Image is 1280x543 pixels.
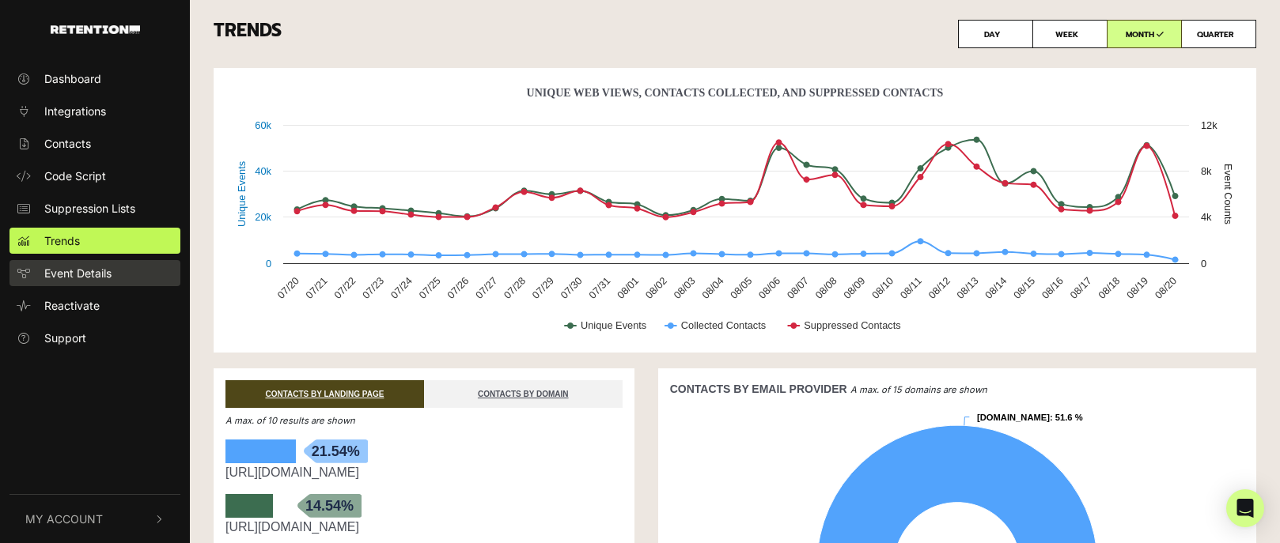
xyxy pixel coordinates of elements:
span: Contacts [44,135,91,152]
text: 07/24 [388,275,415,301]
tspan: [DOMAIN_NAME] [977,413,1050,422]
text: 07/20 [275,275,301,301]
text: 07/30 [558,275,584,301]
text: 08/05 [728,275,754,301]
text: : 51.6 % [977,413,1083,422]
em: A max. of 15 domains are shown [850,384,987,395]
a: [URL][DOMAIN_NAME] [225,520,359,534]
text: Collected Contacts [681,319,766,331]
a: Contacts [9,130,180,156]
text: 08/01 [615,275,641,301]
text: 08/16 [1040,275,1066,301]
text: 0 [1201,258,1206,270]
span: Reactivate [44,297,100,314]
text: 20k [255,211,271,223]
a: Suppression Lists [9,195,180,221]
a: Code Script [9,163,180,189]
a: [URL][DOMAIN_NAME] [225,466,359,479]
label: DAY [958,20,1033,48]
span: Trends [44,232,80,249]
span: Integrations [44,103,106,119]
h3: TRENDS [214,20,1256,48]
text: 07/26 [445,275,471,301]
text: 08/17 [1067,275,1093,301]
text: 08/09 [841,275,867,301]
text: 08/20 [1153,275,1179,301]
text: 07/25 [416,275,442,301]
text: 08/13 [954,275,980,301]
text: 08/08 [812,275,839,301]
text: 08/19 [1124,275,1150,301]
text: 08/02 [643,275,669,301]
svg: Unique Web Views, Contacts Collected, And Suppressed Contacts [225,80,1244,349]
text: 12k [1201,119,1218,131]
text: 08/04 [699,275,725,301]
span: Code Script [44,168,106,184]
text: 07/29 [530,275,556,301]
label: WEEK [1032,20,1108,48]
span: Support [44,330,86,346]
text: 08/12 [926,275,952,301]
text: 4k [1201,211,1212,223]
text: 08/11 [898,275,924,301]
text: Suppressed Contacts [804,319,900,331]
text: 08/15 [1011,275,1037,301]
strong: CONTACTS BY EMAIL PROVIDER [670,383,847,395]
a: Reactivate [9,292,180,319]
em: A max. of 10 results are shown [225,415,355,426]
text: 08/18 [1096,275,1122,301]
a: Dashboard [9,66,180,92]
button: My Account [9,495,180,543]
text: 07/23 [360,275,386,301]
text: 08/14 [983,275,1009,301]
text: 8k [1201,165,1212,177]
span: Suppression Lists [44,200,135,217]
span: 14.54% [297,494,362,518]
div: https://drinkag1.com/product/greens-powder-pouch [225,518,623,537]
span: Event Details [44,265,112,281]
a: CONTACTS BY DOMAIN [424,380,623,408]
label: MONTH [1107,20,1182,48]
text: 08/06 [756,275,782,301]
text: 0 [266,258,271,270]
text: 07/27 [473,275,499,301]
span: My Account [25,511,103,527]
text: 07/22 [331,275,358,301]
text: 60k [255,119,271,131]
text: 08/07 [785,275,811,301]
a: Support [9,325,180,351]
text: 07/28 [502,275,528,301]
img: Retention.com [51,25,140,34]
text: 07/31 [586,275,612,301]
a: CONTACTS BY LANDING PAGE [225,380,424,408]
span: 21.54% [304,439,368,463]
text: Unique Events [236,161,248,227]
a: Integrations [9,98,180,124]
a: Event Details [9,260,180,286]
text: Unique Web Views, Contacts Collected, And Suppressed Contacts [527,87,944,99]
text: 07/21 [303,275,329,301]
text: 40k [255,165,271,177]
div: Open Intercom Messenger [1226,489,1264,527]
span: Dashboard [44,70,101,87]
text: 08/03 [672,275,698,301]
text: Event Counts [1222,164,1234,224]
label: QUARTER [1181,20,1256,48]
text: Unique Events [581,319,646,331]
a: Trends [9,228,180,254]
div: https://drinkag1.com/ [225,463,623,482]
text: 08/10 [869,275,896,301]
